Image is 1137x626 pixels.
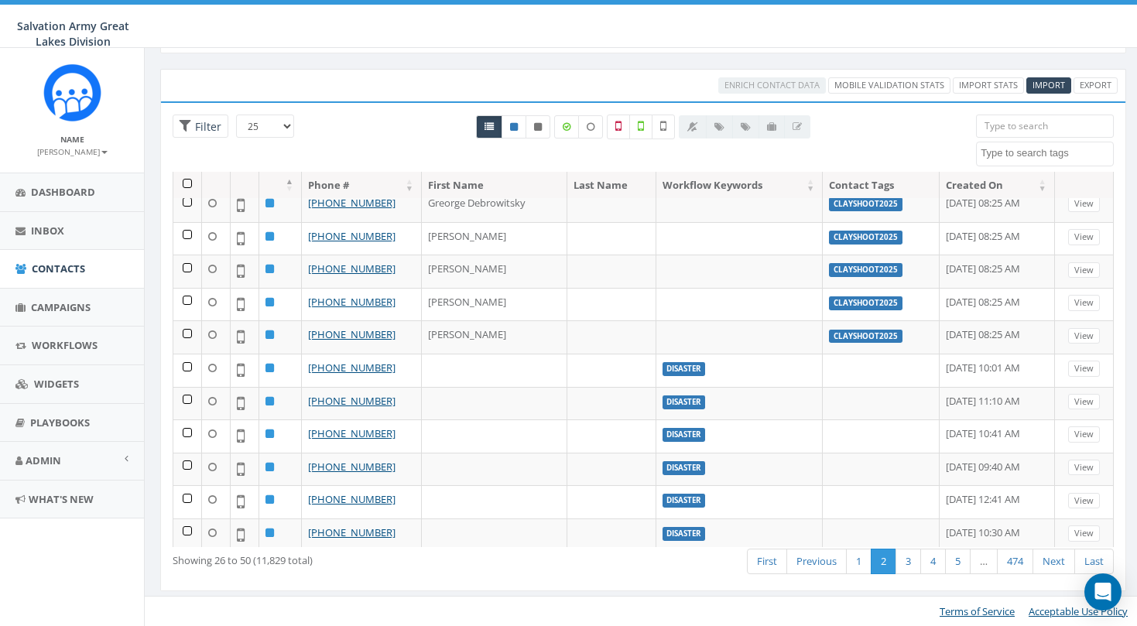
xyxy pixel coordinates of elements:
td: Greorge Debrowitsky [422,189,567,222]
a: Acceptable Use Policy [1029,604,1128,618]
a: [PHONE_NUMBER] [308,196,396,210]
small: Name [60,134,84,145]
span: Admin [26,453,61,467]
i: This phone number is subscribed and will receive texts. [510,122,518,132]
td: [DATE] 09:40 AM [940,453,1055,486]
th: Workflow Keywords: activate to sort column ascending [656,172,824,199]
a: View [1068,196,1100,212]
a: 3 [896,549,921,574]
a: Mobile Validation Stats [828,77,950,94]
td: [PERSON_NAME] [422,255,567,288]
th: First Name [422,172,567,199]
a: 1 [846,549,872,574]
td: [PERSON_NAME] [422,320,567,354]
span: Advance Filter [173,115,228,139]
a: [PHONE_NUMBER] [308,460,396,474]
a: View [1068,525,1100,542]
a: 2 [871,549,896,574]
span: What's New [29,492,94,506]
label: Data Enriched [554,115,579,139]
td: [PERSON_NAME] [422,288,567,321]
a: Terms of Service [940,604,1015,618]
a: Import Stats [953,77,1024,94]
a: View [1068,460,1100,476]
label: Validated [629,115,652,139]
a: [PHONE_NUMBER] [308,525,396,539]
td: [DATE] 08:25 AM [940,222,1055,255]
a: [PHONE_NUMBER] [308,327,396,341]
a: [PHONE_NUMBER] [308,229,396,243]
label: clayshoot2025 [829,296,902,310]
input: Type to search [976,115,1114,138]
label: clayshoot2025 [829,231,902,245]
a: 5 [945,549,971,574]
a: [PHONE_NUMBER] [308,394,396,408]
span: Contacts [32,262,85,275]
td: [DATE] 10:41 AM [940,419,1055,453]
a: … [970,549,998,574]
label: clayshoot2025 [829,197,902,211]
a: [PHONE_NUMBER] [308,262,396,275]
textarea: Search [981,146,1113,160]
a: [PHONE_NUMBER] [308,295,396,309]
i: This phone number is unsubscribed and has opted-out of all texts. [534,122,542,132]
span: Campaigns [31,300,91,314]
label: DISASTER [663,362,706,376]
td: [PERSON_NAME] [422,222,567,255]
span: Playbooks [30,416,90,429]
a: Import [1026,77,1071,94]
a: Active [502,115,526,139]
a: View [1068,295,1100,311]
span: CSV files only [1033,79,1065,91]
a: Next [1033,549,1075,574]
a: View [1068,229,1100,245]
th: Created On: activate to sort column ascending [940,172,1055,199]
td: [DATE] 08:25 AM [940,320,1055,354]
span: Workflows [32,338,98,352]
a: 474 [997,549,1033,574]
a: [PERSON_NAME] [37,144,108,158]
div: Showing 26 to 50 (11,829 total) [173,547,551,568]
th: Last Name [567,172,656,199]
td: [DATE] 08:25 AM [940,189,1055,222]
span: Widgets [34,377,79,391]
label: clayshoot2025 [829,263,902,277]
span: Filter [191,119,221,134]
span: Dashboard [31,185,95,199]
a: First [747,549,787,574]
span: Inbox [31,224,64,238]
a: [PHONE_NUMBER] [308,361,396,375]
a: View [1068,394,1100,410]
th: Phone #: activate to sort column ascending [302,172,422,199]
label: DISASTER [663,461,706,475]
th: Contact Tags [823,172,940,199]
a: Export [1074,77,1118,94]
label: DISASTER [663,494,706,508]
a: View [1068,262,1100,279]
label: DISASTER [663,527,706,541]
small: [PERSON_NAME] [37,146,108,157]
td: [DATE] 10:01 AM [940,354,1055,387]
label: clayshoot2025 [829,330,902,344]
a: Previous [786,549,847,574]
label: Not a Mobile [607,115,630,139]
span: Salvation Army Great Lakes Division [17,19,129,49]
a: View [1068,493,1100,509]
a: 4 [920,549,946,574]
a: View [1068,328,1100,344]
div: Open Intercom Messenger [1084,573,1122,611]
label: DISASTER [663,428,706,442]
span: Import [1033,79,1065,91]
td: [DATE] 08:25 AM [940,255,1055,288]
a: [PHONE_NUMBER] [308,492,396,506]
label: DISASTER [663,395,706,409]
td: [DATE] 12:41 AM [940,485,1055,518]
label: Not Validated [652,115,675,139]
a: View [1068,361,1100,377]
td: [DATE] 08:25 AM [940,288,1055,321]
a: All contacts [476,115,502,139]
td: [DATE] 11:10 AM [940,387,1055,420]
a: Opted Out [526,115,550,139]
label: Data not Enriched [578,115,603,139]
a: [PHONE_NUMBER] [308,426,396,440]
